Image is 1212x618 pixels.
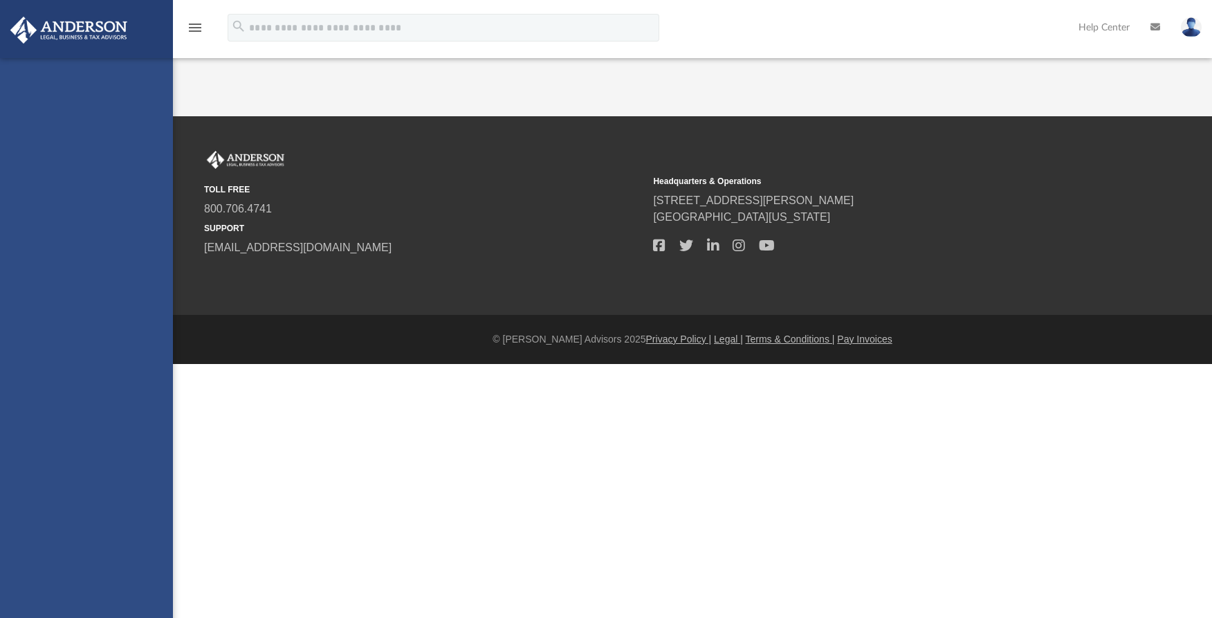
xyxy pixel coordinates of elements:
[653,175,1092,188] small: Headquarters & Operations
[173,332,1212,347] div: © [PERSON_NAME] Advisors 2025
[653,194,854,206] a: [STREET_ADDRESS][PERSON_NAME]
[714,334,743,345] a: Legal |
[187,19,203,36] i: menu
[231,19,246,34] i: search
[204,222,643,235] small: SUPPORT
[204,151,287,169] img: Anderson Advisors Platinum Portal
[187,26,203,36] a: menu
[1181,17,1202,37] img: User Pic
[646,334,712,345] a: Privacy Policy |
[837,334,892,345] a: Pay Invoices
[204,203,272,215] a: 800.706.4741
[653,211,830,223] a: [GEOGRAPHIC_DATA][US_STATE]
[6,17,131,44] img: Anderson Advisors Platinum Portal
[204,183,643,196] small: TOLL FREE
[204,242,392,253] a: [EMAIL_ADDRESS][DOMAIN_NAME]
[746,334,835,345] a: Terms & Conditions |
